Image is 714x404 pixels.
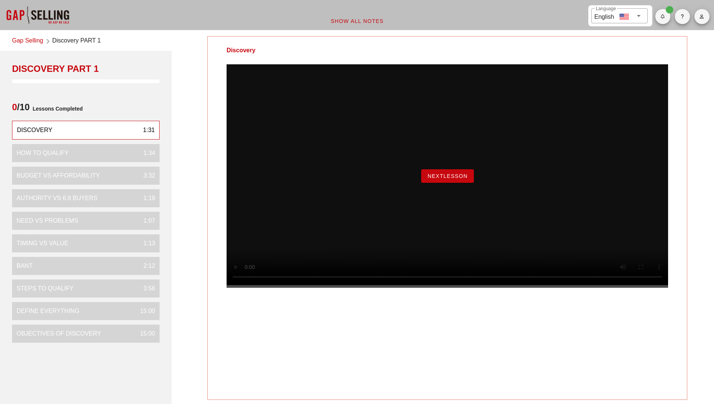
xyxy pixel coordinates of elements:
[17,307,79,316] div: Define Everything
[594,11,614,21] div: English
[12,101,30,116] span: /10
[12,102,17,112] span: 0
[17,216,78,225] div: Need vs Problems
[52,36,101,46] span: Discovery PART 1
[137,149,155,158] div: 1:34
[134,329,155,338] div: 15:00
[137,239,155,248] div: 1:13
[17,194,97,203] div: Authority vs 6.8 Buyers
[12,36,43,46] a: Gap Selling
[17,329,101,338] div: Objectives of Discovery
[137,216,155,225] div: 1:07
[17,149,69,158] div: How To Qualify
[596,6,616,12] label: Language
[12,63,160,75] div: Discovery PART 1
[137,284,155,293] div: 3:56
[30,101,83,116] span: Lessons Completed
[17,239,69,248] div: Timing vs Value
[17,126,52,135] div: Discovery
[137,194,155,203] div: 1:19
[137,126,155,135] div: 1:31
[591,8,648,23] div: LanguageEnglish
[137,171,155,180] div: 3:32
[134,307,155,316] div: 15:00
[427,173,468,179] span: NextLesson
[137,261,155,270] div: 2:12
[208,36,274,64] div: Discovery
[17,284,73,293] div: Steps to Qualify
[17,261,33,270] div: BANT
[330,18,384,24] span: Show All Notes
[666,6,673,14] span: Badge
[17,171,100,180] div: Budget vs Affordability
[324,14,390,28] button: Show All Notes
[421,169,474,183] button: NextLesson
